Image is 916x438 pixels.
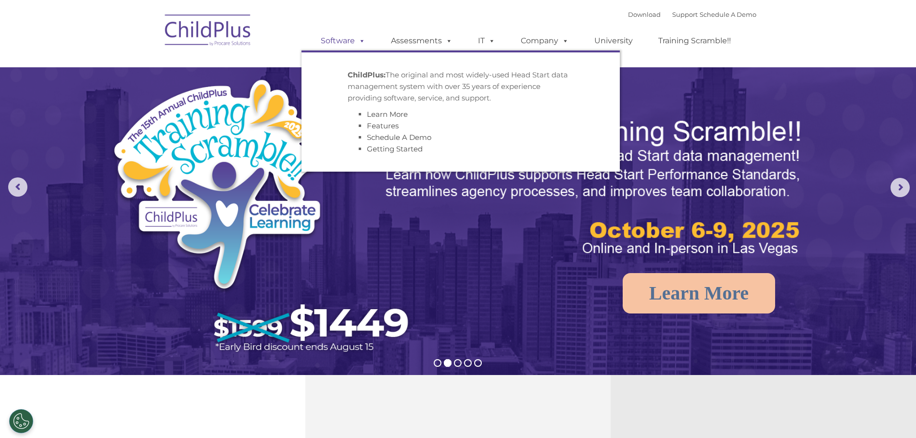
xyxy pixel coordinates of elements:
[367,121,399,130] a: Features
[628,11,756,18] font: |
[134,63,163,71] span: Last name
[367,133,431,142] a: Schedule A Demo
[700,11,756,18] a: Schedule A Demo
[628,11,661,18] a: Download
[348,70,386,79] strong: ChildPlus:
[672,11,698,18] a: Support
[134,103,175,110] span: Phone number
[9,409,33,433] button: Cookies Settings
[381,31,462,50] a: Assessments
[585,31,642,50] a: University
[649,31,740,50] a: Training Scramble!!
[311,31,375,50] a: Software
[367,110,408,119] a: Learn More
[348,69,574,104] p: The original and most widely-used Head Start data management system with over 35 years of experie...
[623,273,775,313] a: Learn More
[468,31,505,50] a: IT
[511,31,578,50] a: Company
[367,144,423,153] a: Getting Started
[160,8,256,56] img: ChildPlus by Procare Solutions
